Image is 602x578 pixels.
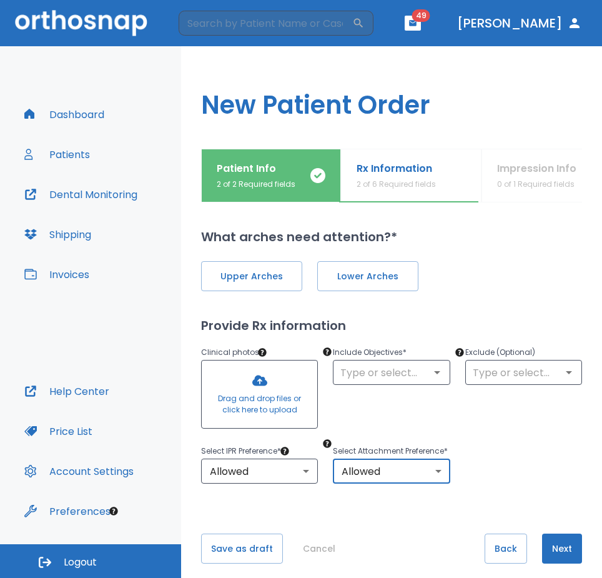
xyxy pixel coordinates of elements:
[337,364,446,381] input: Type or select...
[333,444,450,459] p: Select Attachment Preference *
[357,161,436,176] p: Rx Information
[17,496,118,526] button: Preferences
[17,179,145,209] button: Dental Monitoring
[357,179,436,190] p: 2 of 6 Required fields
[17,416,100,446] button: Price List
[485,534,527,564] button: Back
[454,347,465,358] div: Tooltip anchor
[469,364,578,381] input: Type or select...
[108,506,119,517] div: Tooltip anchor
[17,219,99,249] button: Shipping
[428,364,446,381] button: Open
[298,534,340,564] button: Cancel
[412,9,430,22] span: 49
[452,12,587,34] button: [PERSON_NAME]
[17,99,112,129] button: Dashboard
[181,46,602,149] h1: New Patient Order
[333,459,450,484] div: Allowed
[279,446,290,457] div: Tooltip anchor
[201,227,582,246] h2: What arches need attention?*
[15,10,147,36] img: Orthosnap
[201,261,302,291] button: Upper Arches
[17,139,97,169] button: Patients
[257,347,268,358] div: Tooltip anchor
[201,444,318,459] p: Select IPR Preference *
[17,456,141,486] button: Account Settings
[465,345,582,360] p: Exclude (Optional)
[214,270,289,283] span: Upper Arches
[17,259,97,289] button: Invoices
[201,534,283,564] button: Save as draft
[217,179,295,190] p: 2 of 2 Required fields
[217,161,295,176] p: Patient Info
[560,364,578,381] button: Open
[330,270,405,283] span: Lower Arches
[333,345,450,360] p: Include Objectives *
[542,534,582,564] button: Next
[317,261,418,291] button: Lower Arches
[201,459,318,484] div: Allowed
[201,345,318,360] p: Clinical photos *
[64,556,97,569] span: Logout
[201,316,582,335] h2: Provide Rx information
[179,11,352,36] input: Search by Patient Name or Case #
[322,438,333,449] div: Tooltip anchor
[322,346,333,357] div: Tooltip anchor
[17,376,117,406] button: Help Center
